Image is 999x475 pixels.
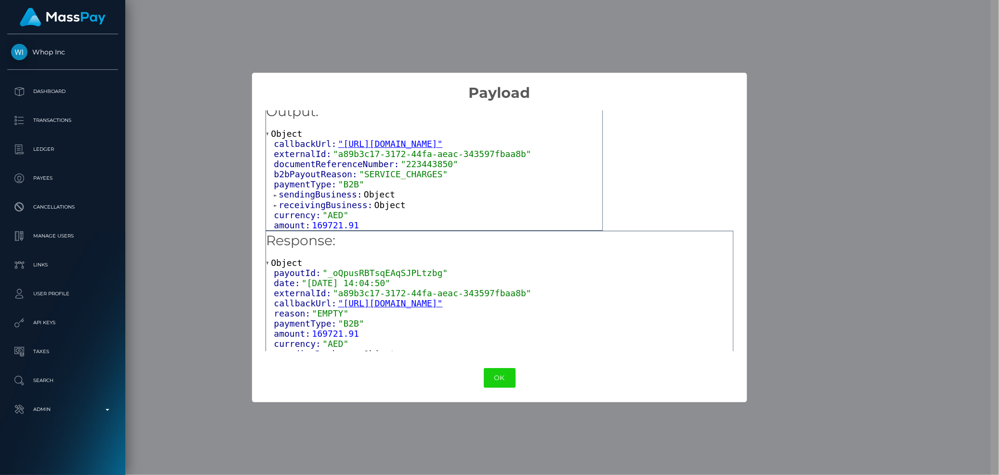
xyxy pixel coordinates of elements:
span: "EMPTY" [312,308,348,318]
span: paymentType: [274,318,338,329]
span: currency: [274,210,322,220]
p: Links [11,258,114,272]
span: reason: [274,308,312,318]
button: OK [484,368,516,388]
span: Whop Inc [7,48,118,56]
span: Object [271,258,302,268]
span: 169721.91 [312,220,359,230]
span: amount: [274,329,312,339]
span: Object [374,200,406,210]
p: Dashboard [11,84,114,99]
span: currency: [274,339,322,349]
a: "[URL][DOMAIN_NAME]" [338,298,443,308]
h5: Response: [266,231,733,251]
img: MassPay Logo [20,8,106,26]
p: Search [11,373,114,388]
span: "a89b3c17-3172-44fa-aeac-343597fbaa8b" [333,288,532,298]
p: API Keys [11,316,114,330]
span: callbackUrl: [274,298,338,308]
span: "B2B" [338,179,364,189]
p: Taxes [11,344,114,359]
span: sendingBusiness: [279,349,364,359]
h2: Payload [252,73,747,102]
span: externalId: [274,288,333,298]
span: Object [364,349,395,359]
span: Object [271,129,302,139]
span: 169721.91 [312,329,359,339]
a: "[URL][DOMAIN_NAME]" [338,139,443,149]
span: "_oQpusRBTsqEAqSJPLtzbg" [322,268,448,278]
span: callbackUrl: [274,139,338,149]
span: Object [364,189,395,199]
span: "a89b3c17-3172-44fa-aeac-343597fbaa8b" [333,149,532,159]
p: Payees [11,171,114,185]
span: date: [274,278,301,288]
span: amount: [274,220,312,230]
p: Cancellations [11,200,114,214]
h5: Output: [266,102,602,121]
span: b2bPayoutReason: [274,169,359,179]
span: "AED" [322,210,348,220]
p: Manage Users [11,229,114,243]
p: Admin [11,402,114,417]
span: "SERVICE_CHARGES" [359,169,448,179]
span: receivingBusiness: [279,200,374,210]
span: payoutId: [274,268,322,278]
span: "[DATE] 14:04:50" [302,278,390,288]
img: Whop Inc [11,44,27,60]
p: Transactions [11,113,114,128]
p: Ledger [11,142,114,157]
span: "B2B" [338,318,364,329]
span: paymentType: [274,179,338,189]
span: sendingBusiness: [279,189,364,199]
span: "AED" [322,339,348,349]
span: documentReferenceNumber: [274,159,400,169]
p: User Profile [11,287,114,301]
span: externalId: [274,149,333,159]
span: "223443850" [401,159,458,169]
